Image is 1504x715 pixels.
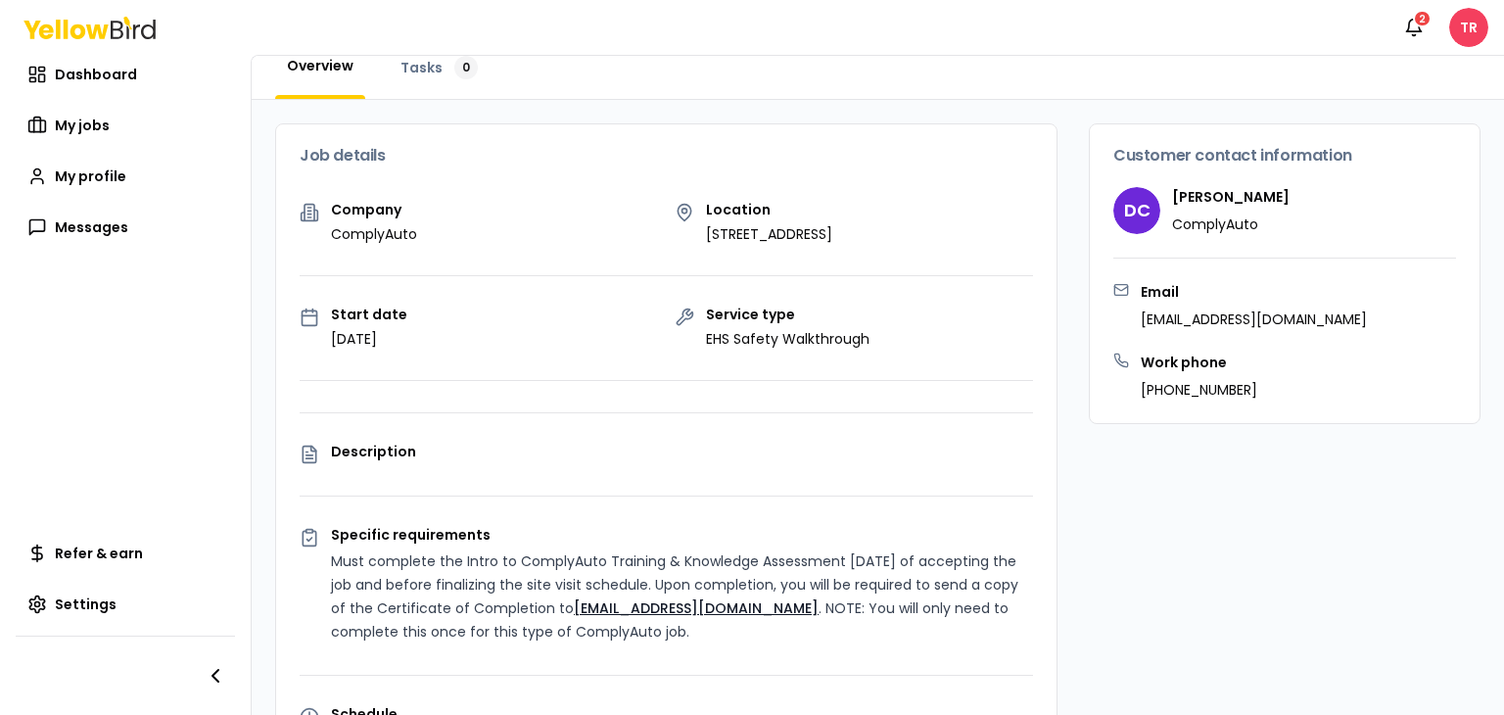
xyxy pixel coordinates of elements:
[1141,282,1367,302] h3: Email
[55,217,128,237] span: Messages
[331,329,407,349] p: [DATE]
[55,544,143,563] span: Refer & earn
[55,167,126,186] span: My profile
[16,106,235,145] a: My jobs
[1141,353,1257,372] h3: Work phone
[706,308,869,321] p: Service type
[287,56,353,75] span: Overview
[400,58,443,77] span: Tasks
[1113,187,1160,234] span: DC
[55,595,117,614] span: Settings
[1394,8,1433,47] button: 2
[1113,148,1456,164] h3: Customer contact information
[574,598,819,618] a: [EMAIL_ADDRESS][DOMAIN_NAME]
[331,308,407,321] p: Start date
[331,203,417,216] p: Company
[1449,8,1488,47] span: TR
[389,56,490,79] a: Tasks0
[16,55,235,94] a: Dashboard
[1172,187,1290,207] h4: [PERSON_NAME]
[454,56,478,79] div: 0
[16,208,235,247] a: Messages
[55,116,110,135] span: My jobs
[300,148,1033,164] h3: Job details
[16,534,235,573] a: Refer & earn
[706,224,832,244] p: [STREET_ADDRESS]
[331,445,1033,458] p: Description
[706,329,869,349] p: EHS Safety Walkthrough
[1413,10,1432,27] div: 2
[1141,310,1367,329] p: [EMAIL_ADDRESS][DOMAIN_NAME]
[55,65,137,84] span: Dashboard
[16,585,235,624] a: Settings
[275,56,365,75] a: Overview
[331,528,1033,542] p: Specific requirements
[1141,380,1257,400] p: [PHONE_NUMBER]
[706,203,832,216] p: Location
[16,157,235,196] a: My profile
[1172,214,1290,234] p: ComplyAuto
[331,549,1033,643] p: Must complete the Intro to ComplyAuto Training & Knowledge Assessment [DATE] of accepting the job...
[331,224,417,244] p: ComplyAuto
